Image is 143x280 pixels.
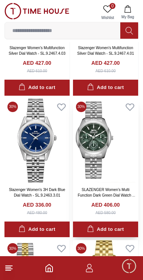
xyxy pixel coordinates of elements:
[87,83,124,92] div: Add to cart
[76,243,86,254] span: 30 %
[11,149,112,173] span: Hello! I'm your Time House Watches Support Assistant. How can I assist you [DATE]?
[23,59,51,67] h4: AED 427.00
[73,80,138,96] button: Add to cart
[4,222,70,238] button: Add to cart
[27,68,47,74] div: AED 610.00
[63,184,96,197] div: Services
[77,46,134,55] a: Slazenger Women's Multifunction Silver Dial Watch - SL.9.2467.4.01
[6,134,143,142] div: [PERSON_NAME]
[98,170,117,175] span: 05:39 PM
[4,80,70,96] button: Add to cart
[77,220,134,229] span: Track your Shipment
[117,3,139,22] button: My Bag
[99,184,139,197] div: Exchanges
[104,186,134,195] span: Exchanges
[19,186,54,195] span: New Enquiry
[23,201,51,209] h4: AED 336.00
[38,8,101,15] div: [PERSON_NAME]
[69,201,139,214] div: Nearest Store Locator
[109,3,115,9] span: 0
[45,264,54,273] a: Home
[87,225,124,234] div: Add to cart
[4,99,70,182] img: Slazenger Women's 3H Dark Blue Dial Watch - SL.9.2463.3.01
[98,15,117,20] span: Wishlist
[78,188,136,203] a: SLAZENGER Women's Multi Function Dark Green Dial Watch - SL.9.2408.4.04
[91,201,120,209] h4: AED 406.00
[118,14,137,20] span: My Bag
[72,218,139,231] div: Track your Shipment
[91,59,120,67] h4: AED 427.00
[121,258,137,274] div: Chat Widget
[7,243,18,254] span: 30 %
[11,220,63,229] span: Request a callback
[73,222,138,238] button: Add to cart
[9,46,65,55] a: Slazenger Women's Multifunction Silver Dial Watch - SL.9.2467.4.03
[98,3,117,22] a: 0Wishlist
[73,99,138,182] img: SLAZENGER Women's Multi Function Dark Green Dial Watch - SL.9.2408.4.04
[73,203,134,212] span: Nearest Store Locator
[96,68,116,74] div: AED 610.00
[14,184,59,197] div: New Enquiry
[27,210,47,216] div: AED 480.00
[7,102,18,112] span: 30 %
[19,83,55,92] div: Add to cart
[124,4,139,19] em: Minimize
[96,210,116,216] div: AED 580.00
[9,188,65,197] a: Slazenger Women's 3H Dark Blue Dial Watch - SL.9.2463.3.01
[67,186,91,195] span: Services
[76,102,86,112] span: 30 %
[4,4,19,19] em: Back
[6,218,68,231] div: Request a callback
[21,5,34,17] img: Profile picture of Zoe
[4,3,69,19] img: ...
[19,225,55,234] div: Add to cart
